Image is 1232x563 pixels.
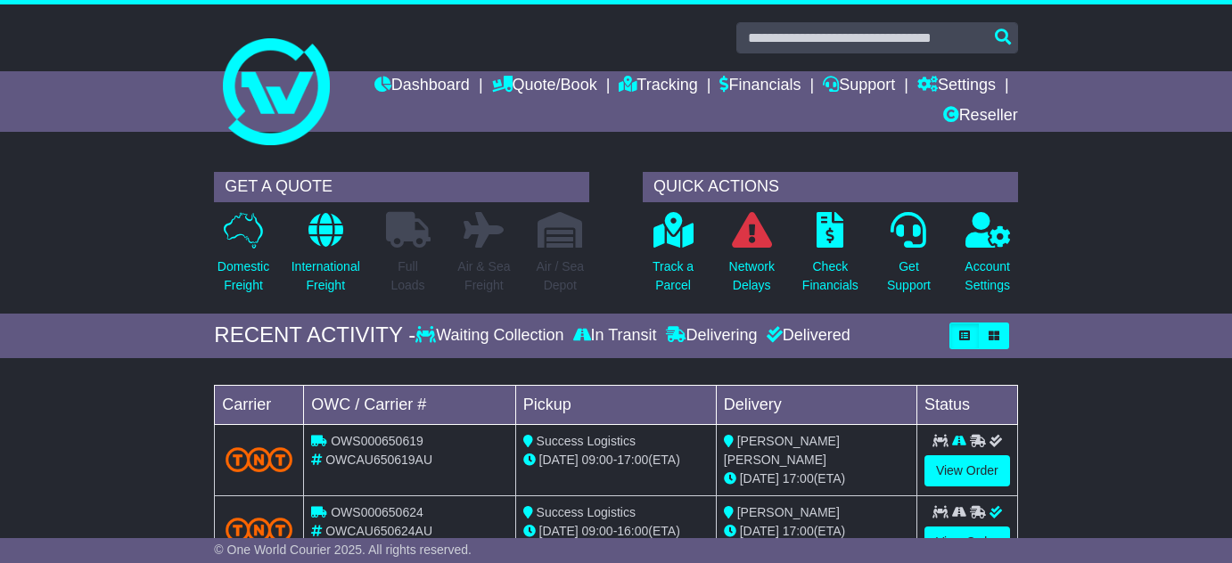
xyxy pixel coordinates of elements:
[539,524,579,538] span: [DATE]
[729,257,775,295] p: Network Delays
[325,524,432,538] span: OWCAU650624AU
[226,518,292,542] img: TNT_Domestic.png
[386,257,431,295] p: Full Loads
[218,257,269,295] p: Domestic Freight
[823,71,895,102] a: Support
[523,451,709,469] div: - (ETA)
[964,211,1011,305] a: AccountSettings
[661,326,762,346] div: Delivering
[215,385,304,424] td: Carrier
[582,453,613,467] span: 09:00
[924,455,1010,486] a: View Order
[374,71,470,102] a: Dashboard
[783,471,814,485] span: 17:00
[325,453,432,467] span: OWCAU650619AU
[740,524,779,538] span: [DATE]
[214,543,472,557] span: © One World Courier 2025. All rights reserved.
[917,71,996,102] a: Settings
[582,524,613,538] span: 09:00
[762,326,850,346] div: Delivered
[331,434,423,448] span: OWS000650619
[653,257,694,295] p: Track a Parcel
[569,326,661,346] div: In Transit
[887,257,931,295] p: Get Support
[539,453,579,467] span: [DATE]
[740,471,779,485] span: [DATE]
[304,385,515,424] td: OWC / Carrier #
[457,257,510,295] p: Air & Sea Freight
[214,172,589,202] div: GET A QUOTE
[292,257,360,295] p: International Freight
[331,505,423,519] span: OWS000650624
[536,257,584,295] p: Air / Sea Depot
[719,71,801,102] a: Financials
[943,102,1018,132] a: Reseller
[724,434,840,467] span: [PERSON_NAME] [PERSON_NAME]
[515,385,716,424] td: Pickup
[783,524,814,538] span: 17:00
[802,257,858,295] p: Check Financials
[652,211,694,305] a: Track aParcel
[916,385,1017,424] td: Status
[724,522,909,541] div: (ETA)
[537,434,636,448] span: Success Logistics
[492,71,597,102] a: Quote/Book
[291,211,361,305] a: InternationalFreight
[924,526,1010,558] a: View Order
[217,211,270,305] a: DomesticFreight
[728,211,776,305] a: NetworkDelays
[619,71,697,102] a: Tracking
[724,469,909,488] div: (ETA)
[643,172,1018,202] div: QUICK ACTIONS
[737,505,840,519] span: [PERSON_NAME]
[214,322,415,348] div: RECENT ACTIVITY -
[617,453,648,467] span: 17:00
[537,505,636,519] span: Success Logistics
[716,385,916,424] td: Delivery
[886,211,932,305] a: GetSupport
[523,522,709,541] div: - (ETA)
[617,524,648,538] span: 16:00
[965,257,1010,295] p: Account Settings
[801,211,859,305] a: CheckFinancials
[226,447,292,471] img: TNT_Domestic.png
[415,326,568,346] div: Waiting Collection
